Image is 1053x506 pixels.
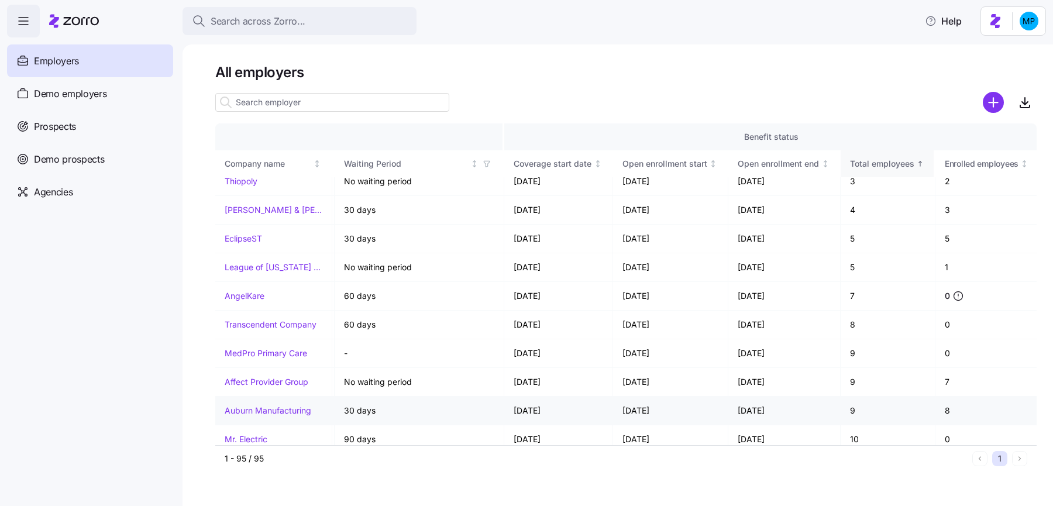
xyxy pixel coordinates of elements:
[335,225,504,253] td: 30 days
[935,397,1038,425] td: 8
[728,150,841,177] th: Open enrollment endNot sorted
[613,167,729,196] td: [DATE]
[335,150,504,177] th: Waiting PeriodNot sorted
[728,167,841,196] td: [DATE]
[728,397,841,425] td: [DATE]
[935,311,1038,339] td: 0
[34,54,79,68] span: Employers
[1020,12,1038,30] img: b954e4dfce0f5620b9225907d0f7229f
[622,157,707,170] div: Open enrollment start
[335,368,504,397] td: No waiting period
[850,157,914,170] div: Total employees
[504,425,613,454] td: [DATE]
[504,397,613,425] td: [DATE]
[935,167,1038,196] td: 2
[225,405,311,416] a: Auburn Manufacturing
[504,196,613,225] td: [DATE]
[514,157,591,170] div: Coverage start date
[7,175,173,208] a: Agencies
[211,14,305,29] span: Search across Zorro...
[335,282,504,311] td: 60 days
[935,425,1038,454] td: 0
[841,167,936,196] td: 3
[709,160,717,168] div: Not sorted
[225,157,311,170] div: Company name
[504,368,613,397] td: [DATE]
[335,311,504,339] td: 60 days
[7,110,173,143] a: Prospects
[225,290,264,302] a: AngelKare
[335,425,504,454] td: 90 days
[613,311,729,339] td: [DATE]
[841,339,936,368] td: 9
[945,290,950,302] span: 0
[728,311,841,339] td: [DATE]
[916,9,971,33] button: Help
[504,311,613,339] td: [DATE]
[841,282,936,311] td: 7
[504,225,613,253] td: [DATE]
[514,130,1028,143] div: Benefit status
[841,397,936,425] td: 9
[225,319,316,331] a: Transcendent Company
[504,167,613,196] td: [DATE]
[215,150,332,177] th: Company nameNot sorted
[728,196,841,225] td: [DATE]
[728,339,841,368] td: [DATE]
[935,253,1038,282] td: 1
[728,225,841,253] td: [DATE]
[728,368,841,397] td: [DATE]
[335,339,504,368] td: -
[728,425,841,454] td: [DATE]
[613,339,729,368] td: [DATE]
[613,397,729,425] td: [DATE]
[504,253,613,282] td: [DATE]
[841,150,936,177] th: Total employeesSorted ascending
[215,93,449,112] input: Search employer
[972,451,987,466] button: Previous page
[504,282,613,311] td: [DATE]
[935,150,1038,177] th: Enrolled employeesNot sorted
[613,225,729,253] td: [DATE]
[613,282,729,311] td: [DATE]
[738,157,819,170] div: Open enrollment end
[728,282,841,311] td: [DATE]
[613,150,729,177] th: Open enrollment startNot sorted
[225,453,968,464] div: 1 - 95 / 95
[225,204,322,216] a: [PERSON_NAME] & [PERSON_NAME]'s
[335,167,504,196] td: No waiting period
[594,160,602,168] div: Not sorted
[225,233,262,245] a: EclipseST
[335,397,504,425] td: 30 days
[335,196,504,225] td: 30 days
[7,143,173,175] a: Demo prospects
[34,185,73,199] span: Agencies
[7,44,173,77] a: Employers
[225,347,307,359] a: MedPro Primary Care
[983,92,1004,113] svg: add icon
[841,425,936,454] td: 10
[34,119,76,134] span: Prospects
[344,157,468,170] div: Waiting Period
[935,196,1038,225] td: 3
[613,425,729,454] td: [DATE]
[1020,160,1028,168] div: Not sorted
[335,253,504,282] td: No waiting period
[215,63,1037,81] h1: All employers
[313,160,321,168] div: Not sorted
[225,175,257,187] a: Thiopoly
[841,311,936,339] td: 8
[183,7,417,35] button: Search across Zorro...
[841,368,936,397] td: 9
[34,152,105,167] span: Demo prospects
[225,433,267,445] a: Mr. Electric
[925,14,962,28] span: Help
[1012,451,1027,466] button: Next page
[935,225,1038,253] td: 5
[470,160,479,168] div: Not sorted
[945,158,1018,170] span: Enrolled employees
[728,253,841,282] td: [DATE]
[821,160,830,168] div: Not sorted
[613,253,729,282] td: [DATE]
[504,339,613,368] td: [DATE]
